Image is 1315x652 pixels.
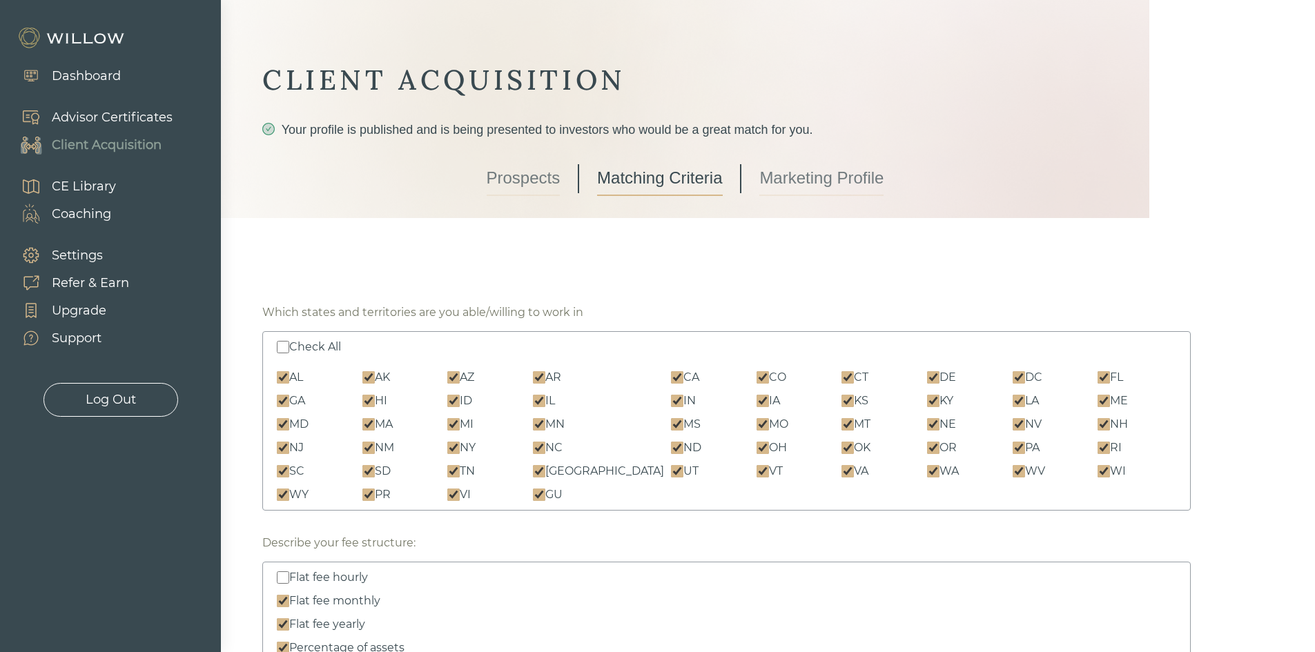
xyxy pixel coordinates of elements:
[1025,416,1042,433] div: NV
[52,246,103,265] div: Settings
[52,136,162,155] div: Client Acquisition
[841,395,854,407] input: KS
[447,442,460,454] input: NY
[277,465,289,477] input: SC
[277,442,289,454] input: NJ
[86,391,136,409] div: Log Out
[1098,395,1110,407] input: ME
[939,369,956,386] div: DE
[841,465,854,477] input: VA
[289,369,303,386] div: AL
[683,416,701,433] div: MS
[927,442,939,454] input: OR
[671,395,683,407] input: IN
[52,108,173,127] div: Advisor Certificates
[769,439,787,456] div: OH
[289,593,380,609] div: Flat fee monthly
[683,439,701,456] div: ND
[52,302,106,320] div: Upgrade
[769,393,780,409] div: IA
[277,488,289,501] input: WY
[1013,465,1025,477] input: WV
[769,463,783,480] div: VT
[533,395,545,407] input: IL
[289,439,304,456] div: NJ
[487,161,561,196] a: Prospects
[854,393,868,409] div: KS
[769,416,788,433] div: MO
[545,393,555,409] div: IL
[277,371,289,384] input: AL
[7,62,121,90] a: Dashboard
[1025,369,1042,386] div: DC
[362,465,375,477] input: SD
[447,465,460,477] input: TN
[262,535,416,551] div: Describe your fee structure:
[289,339,341,355] div: Check All
[769,369,786,386] div: CO
[375,369,390,386] div: AK
[277,418,289,431] input: MD
[262,120,1108,139] div: Your profile is published and is being presented to investors who would be a great match for you.
[1110,416,1128,433] div: NH
[939,463,959,480] div: WA
[362,442,375,454] input: NM
[375,463,391,480] div: SD
[1013,371,1025,384] input: DC
[362,418,375,431] input: MA
[7,131,173,159] a: Client Acquisition
[262,123,275,135] span: check-circle
[1098,418,1110,431] input: NH
[262,62,1108,98] div: CLIENT ACQUISITION
[854,463,868,480] div: VA
[460,463,475,480] div: TN
[854,369,868,386] div: CT
[52,329,101,348] div: Support
[597,161,722,196] a: Matching Criteria
[289,569,368,586] div: Flat fee hourly
[841,418,854,431] input: MT
[447,488,460,501] input: VI
[375,486,391,503] div: PR
[545,369,561,386] div: AR
[52,205,111,224] div: Coaching
[7,297,129,324] a: Upgrade
[1110,369,1123,386] div: FL
[447,395,460,407] input: ID
[277,571,289,584] input: Flat fee hourly
[841,442,854,454] input: OK
[841,371,854,384] input: CT
[854,416,870,433] div: MT
[447,418,460,431] input: MI
[683,463,699,480] div: UT
[939,439,957,456] div: OR
[7,103,173,131] a: Advisor Certificates
[7,241,129,269] a: Settings
[533,418,545,431] input: MN
[927,465,939,477] input: WA
[1013,395,1025,407] input: LA
[375,416,393,433] div: MA
[447,371,460,384] input: AZ
[757,465,769,477] input: VT
[927,395,939,407] input: KY
[52,177,116,196] div: CE Library
[1025,393,1039,409] div: LA
[362,488,375,501] input: PR
[375,393,387,409] div: HI
[262,304,583,321] div: Which states and territories are you able/willing to work in
[545,439,563,456] div: NC
[757,442,769,454] input: OH
[1025,439,1040,456] div: PA
[7,172,116,200] a: CE Library
[683,369,699,386] div: CA
[460,486,471,503] div: VI
[939,393,953,409] div: KY
[289,416,309,433] div: MD
[533,465,545,477] input: [GEOGRAPHIC_DATA]
[277,618,289,631] input: Flat fee yearly
[671,418,683,431] input: MS
[854,439,870,456] div: OK
[1013,418,1025,431] input: NV
[362,395,375,407] input: HI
